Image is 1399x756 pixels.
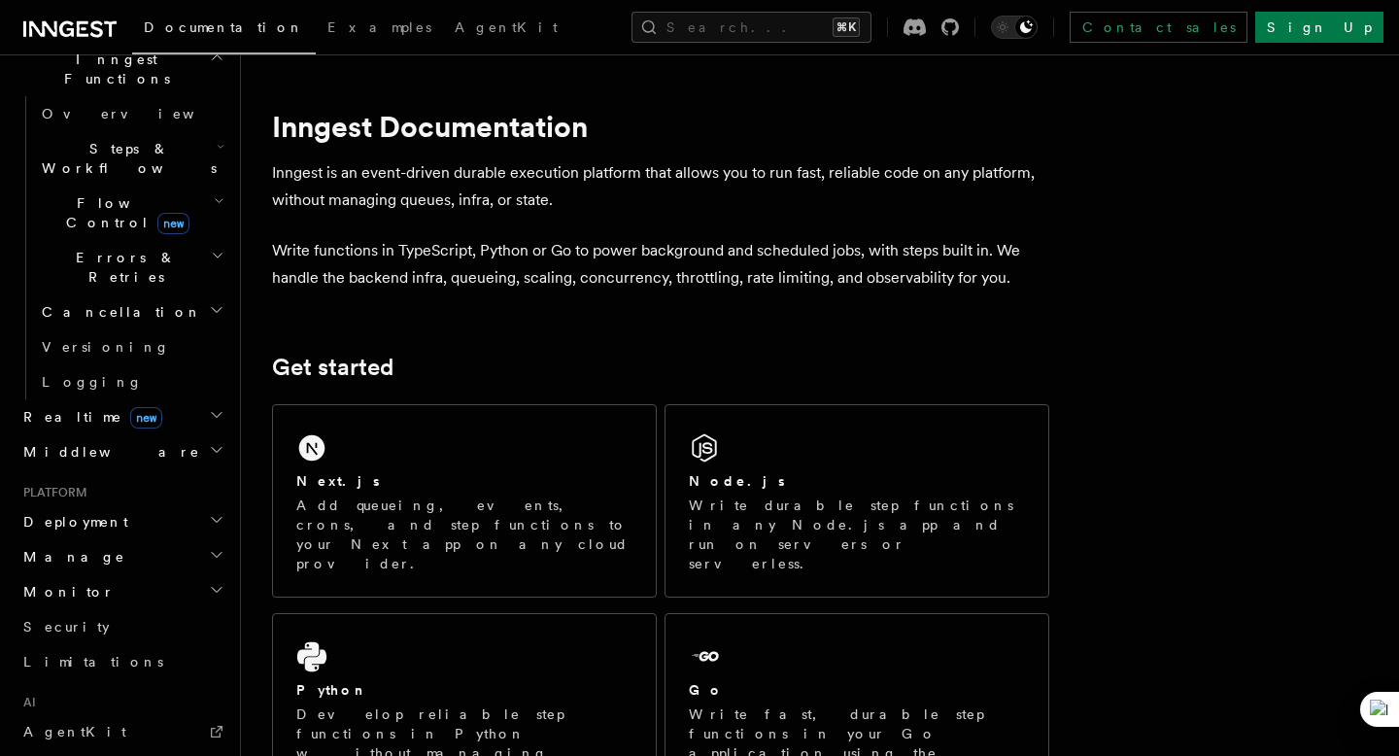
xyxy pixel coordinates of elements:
[16,644,228,679] a: Limitations
[34,193,214,232] span: Flow Control
[296,496,632,573] p: Add queueing, events, crons, and step functions to your Next app on any cloud provider.
[272,109,1049,144] h1: Inngest Documentation
[16,42,228,96] button: Inngest Functions
[34,248,211,287] span: Errors & Retries
[272,404,657,598] a: Next.jsAdd queueing, events, crons, and step functions to your Next app on any cloud provider.
[16,96,228,399] div: Inngest Functions
[316,6,443,52] a: Examples
[272,354,393,381] a: Get started
[42,339,170,355] span: Versioning
[16,714,228,749] a: AgentKit
[34,364,228,399] a: Logging
[1255,12,1383,43] a: Sign Up
[16,504,228,539] button: Deployment
[16,547,125,567] span: Manage
[1070,12,1247,43] a: Contact sales
[272,159,1049,214] p: Inngest is an event-driven durable execution platform that allows you to run fast, reliable code ...
[16,407,162,427] span: Realtime
[272,237,1049,292] p: Write functions in TypeScript, Python or Go to power background and scheduled jobs, with steps bu...
[34,240,228,294] button: Errors & Retries
[16,609,228,644] a: Security
[34,96,228,131] a: Overview
[42,374,143,390] span: Logging
[689,680,724,700] h2: Go
[16,50,210,88] span: Inngest Functions
[327,19,431,35] span: Examples
[689,496,1025,573] p: Write durable step functions in any Node.js app and run on servers or serverless.
[16,512,128,532] span: Deployment
[16,695,36,710] span: AI
[16,399,228,434] button: Realtimenew
[34,139,217,178] span: Steps & Workflows
[34,294,228,329] button: Cancellation
[296,680,368,700] h2: Python
[23,654,163,670] span: Limitations
[16,442,200,462] span: Middleware
[34,186,228,240] button: Flow Controlnew
[16,574,228,609] button: Monitor
[16,539,228,574] button: Manage
[23,619,110,635] span: Security
[991,16,1038,39] button: Toggle dark mode
[23,724,126,739] span: AgentKit
[443,6,569,52] a: AgentKit
[132,6,316,54] a: Documentation
[34,302,202,322] span: Cancellation
[665,404,1049,598] a: Node.jsWrite durable step functions in any Node.js app and run on servers or serverless.
[296,471,380,491] h2: Next.js
[42,106,242,121] span: Overview
[34,131,228,186] button: Steps & Workflows
[16,582,115,601] span: Monitor
[34,329,228,364] a: Versioning
[631,12,871,43] button: Search...⌘K
[833,17,860,37] kbd: ⌘K
[130,407,162,429] span: new
[144,19,304,35] span: Documentation
[16,434,228,469] button: Middleware
[16,485,87,500] span: Platform
[455,19,558,35] span: AgentKit
[157,213,189,234] span: new
[689,471,785,491] h2: Node.js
